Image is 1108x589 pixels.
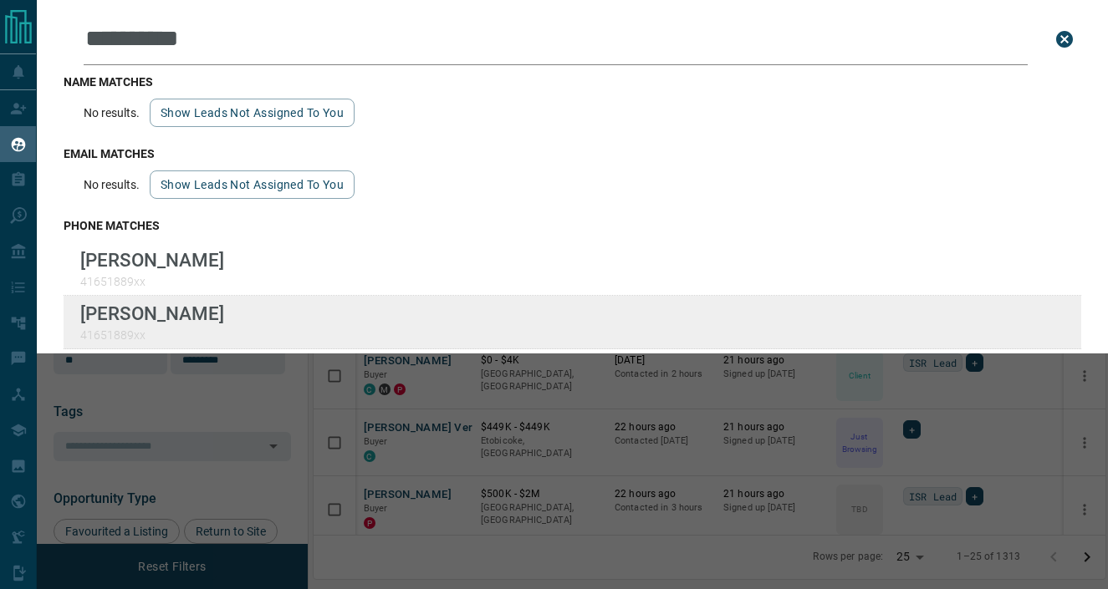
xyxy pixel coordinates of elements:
[1048,23,1081,56] button: close search bar
[80,275,224,288] p: 41651889xx
[80,328,224,342] p: 41651889xx
[64,147,1081,160] h3: email matches
[84,106,140,119] p: No results.
[84,178,140,191] p: No results.
[64,75,1081,89] h3: name matches
[150,99,355,127] button: show leads not assigned to you
[64,219,1081,232] h3: phone matches
[80,302,224,324] p: [PERSON_NAME]
[150,170,355,199] button: show leads not assigned to you
[80,249,224,271] p: [PERSON_NAME]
